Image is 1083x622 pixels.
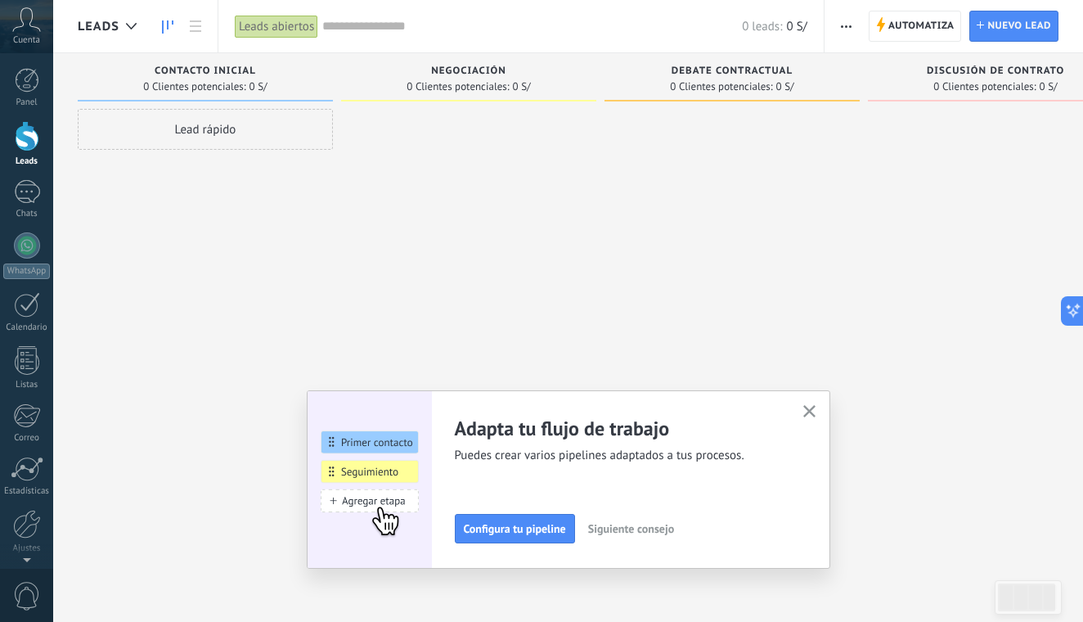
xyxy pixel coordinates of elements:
span: Cuenta [13,35,40,46]
div: Listas [3,380,51,390]
a: Automatiza [869,11,962,42]
div: Debate contractual [613,65,852,79]
button: Siguiente consejo [581,516,681,541]
span: Siguiente consejo [588,523,674,534]
div: Lead rápido [78,109,333,150]
div: Contacto inicial [86,65,325,79]
a: Lista [182,11,209,43]
span: 0 S/ [1040,82,1058,92]
span: 0 S/ [249,82,267,92]
span: 0 Clientes potenciales: [933,82,1036,92]
button: Más [834,11,858,42]
div: WhatsApp [3,264,50,279]
span: Nuevo lead [987,11,1051,41]
div: Panel [3,97,51,108]
a: Nuevo lead [969,11,1058,42]
span: Contacto inicial [155,65,256,77]
a: Leads [154,11,182,43]
h2: Adapta tu flujo de trabajo [455,416,784,441]
div: Leads [3,156,51,167]
div: Estadísticas [3,486,51,497]
div: Ajustes [3,543,51,554]
span: 0 S/ [786,19,807,34]
span: Debate contractual [672,65,793,77]
div: Negociación [349,65,588,79]
div: Leads abiertos [235,15,318,38]
div: Chats [3,209,51,219]
span: 0 S/ [776,82,794,92]
div: Calendario [3,322,51,333]
span: 0 Clientes potenciales: [143,82,245,92]
span: Leads [78,19,119,34]
span: Automatiza [888,11,955,41]
span: Configura tu pipeline [464,523,566,534]
span: 0 Clientes potenciales: [407,82,509,92]
span: 0 S/ [513,82,531,92]
span: Puedes crear varios pipelines adaptados a tus procesos. [455,448,784,464]
span: 0 Clientes potenciales: [670,82,772,92]
div: Correo [3,433,51,444]
span: 0 leads: [742,19,782,34]
span: Discusión de contrato [927,65,1064,77]
button: Configura tu pipeline [455,514,575,543]
span: Negociación [431,65,506,77]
